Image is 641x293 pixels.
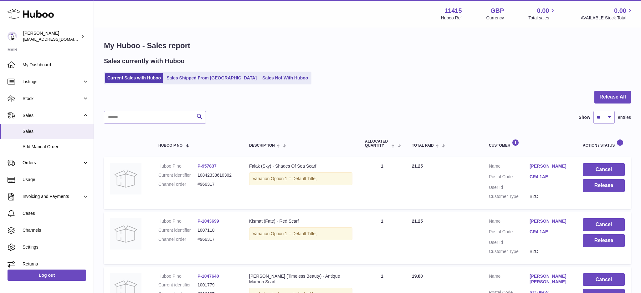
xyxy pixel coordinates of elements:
dd: 1001779 [197,282,237,288]
td: 1 [359,157,406,209]
button: Cancel [583,163,625,176]
a: [PERSON_NAME] [530,163,570,169]
dt: Current identifier [158,282,197,288]
span: 0.00 [537,7,549,15]
div: [PERSON_NAME] [23,30,79,42]
span: Returns [23,261,89,267]
dt: Customer Type [489,194,530,200]
h1: My Huboo - Sales report [104,41,631,51]
h2: Sales currently with Huboo [104,57,185,65]
span: 19.80 [412,274,423,279]
dd: B2C [530,194,570,200]
span: Description [249,144,275,148]
a: Log out [8,270,86,281]
a: P-1043699 [197,219,219,224]
span: Invoicing and Payments [23,194,82,200]
div: Variation: [249,172,352,185]
strong: 11415 [444,7,462,15]
dd: #966317 [197,181,237,187]
a: CR4 1AE [530,174,570,180]
span: Total paid [412,144,434,148]
span: Stock [23,96,82,102]
dt: Postal Code [489,174,530,181]
button: Release All [594,91,631,104]
a: CR4 1AE [530,229,570,235]
dt: Name [489,273,530,287]
dt: Customer Type [489,249,530,255]
a: [PERSON_NAME] [PERSON_NAME] [530,273,570,285]
dt: Channel order [158,236,197,242]
dt: User Id [489,240,530,245]
img: care@shopmanto.uk [8,32,17,41]
dd: 1007118 [197,227,237,233]
span: 21.25 [412,164,423,169]
button: Release [583,179,625,192]
span: Option 1 = Default Title; [271,231,317,236]
div: [PERSON_NAME] (Timeless Beauty) - Antique Maroon Scarf [249,273,352,285]
dt: Current identifier [158,172,197,178]
div: Variation: [249,227,352,240]
a: Current Sales with Huboo [105,73,163,83]
a: P-957837 [197,164,217,169]
dt: User Id [489,184,530,190]
dd: 10842333610302 [197,172,237,178]
div: Customer [489,139,570,148]
span: 21.25 [412,219,423,224]
button: Release [583,234,625,247]
dt: Name [489,163,530,171]
span: entries [618,114,631,120]
a: Sales Not With Huboo [260,73,310,83]
dt: Huboo P no [158,163,197,169]
dt: Postal Code [489,229,530,236]
span: 0.00 [614,7,626,15]
a: 0.00 Total sales [528,7,556,21]
span: [EMAIL_ADDRESS][DOMAIN_NAME] [23,37,92,42]
div: Currency [486,15,504,21]
span: ALLOCATED Quantity [365,139,390,148]
span: Orders [23,160,82,166]
img: no-photo.jpg [110,218,141,250]
a: P-1047640 [197,274,219,279]
span: My Dashboard [23,62,89,68]
dt: Channel order [158,181,197,187]
dd: #966317 [197,236,237,242]
td: 1 [359,212,406,264]
div: Action / Status [583,139,625,148]
a: [PERSON_NAME] [530,218,570,224]
strong: GBP [490,7,504,15]
span: AVAILABLE Stock Total [581,15,633,21]
div: Falak (Sky) - Shades Of Sea Scarf [249,163,352,169]
span: Sales [23,129,89,134]
dt: Huboo P no [158,218,197,224]
span: Usage [23,177,89,183]
dt: Current identifier [158,227,197,233]
div: Kismat (Fate) - Red Scarf [249,218,352,224]
dd: B2C [530,249,570,255]
span: Settings [23,244,89,250]
span: Total sales [528,15,556,21]
a: Sales Shipped From [GEOGRAPHIC_DATA] [164,73,259,83]
button: Cancel [583,218,625,231]
span: Add Manual Order [23,144,89,150]
span: Huboo P no [158,144,182,148]
dt: Name [489,218,530,226]
img: no-photo.jpg [110,163,141,194]
label: Show [579,114,590,120]
a: 0.00 AVAILABLE Stock Total [581,7,633,21]
dt: Huboo P no [158,273,197,279]
span: Channels [23,227,89,233]
span: Option 1 = Default Title; [271,176,317,181]
button: Cancel [583,273,625,286]
span: Sales [23,113,82,119]
span: Cases [23,210,89,216]
div: Huboo Ref [441,15,462,21]
span: Listings [23,79,82,85]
